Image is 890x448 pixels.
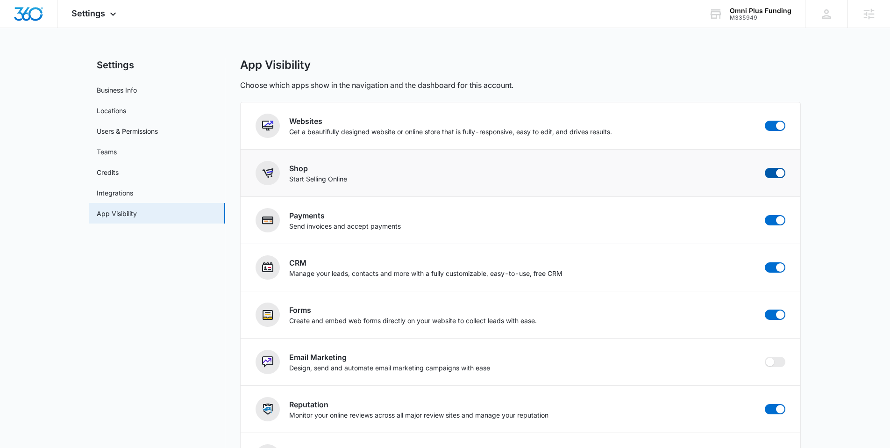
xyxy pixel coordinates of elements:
p: Design, send and automate email marketing campaigns with ease [289,363,490,373]
h2: Forms [289,304,537,316]
div: account name [730,7,791,14]
h2: Websites [289,116,612,127]
h2: CRM [289,257,562,268]
p: Start Selling Online [289,174,347,184]
p: Monitor your online reviews across all major review sites and manage your reputation [289,410,548,420]
a: Locations [97,106,126,116]
a: Teams [97,147,117,157]
h2: Shop [289,163,347,174]
h2: Email Marketing [289,352,490,363]
h1: App Visibility [240,58,311,72]
p: Send invoices and accept payments [289,221,401,231]
img: Payments [262,215,273,226]
p: Choose which apps show in the navigation and the dashboard for this account. [240,79,513,91]
a: Credits [97,167,119,177]
h2: Reputation [289,399,548,410]
img: Forms [262,309,273,320]
a: Users & Permissions [97,126,158,136]
p: Get a beautifully designed website or online store that is fully-responsive, easy to edit, and dr... [289,127,612,137]
div: account id [730,14,791,21]
p: Create and embed web forms directly on your website to collect leads with ease. [289,316,537,325]
p: Manage your leads, contacts and more with a fully customizable, easy-to-use, free CRM [289,268,562,278]
a: Business Info [97,85,137,95]
a: Integrations [97,188,133,198]
h2: Settings [89,58,225,72]
img: Email Marketing [262,356,273,368]
h2: Payments [289,210,401,221]
img: CRM [262,262,273,273]
img: Websites [262,120,273,131]
img: Reputation [262,404,273,415]
span: Settings [71,8,105,18]
img: Shop [262,167,273,179]
a: App Visibility [97,209,137,218]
